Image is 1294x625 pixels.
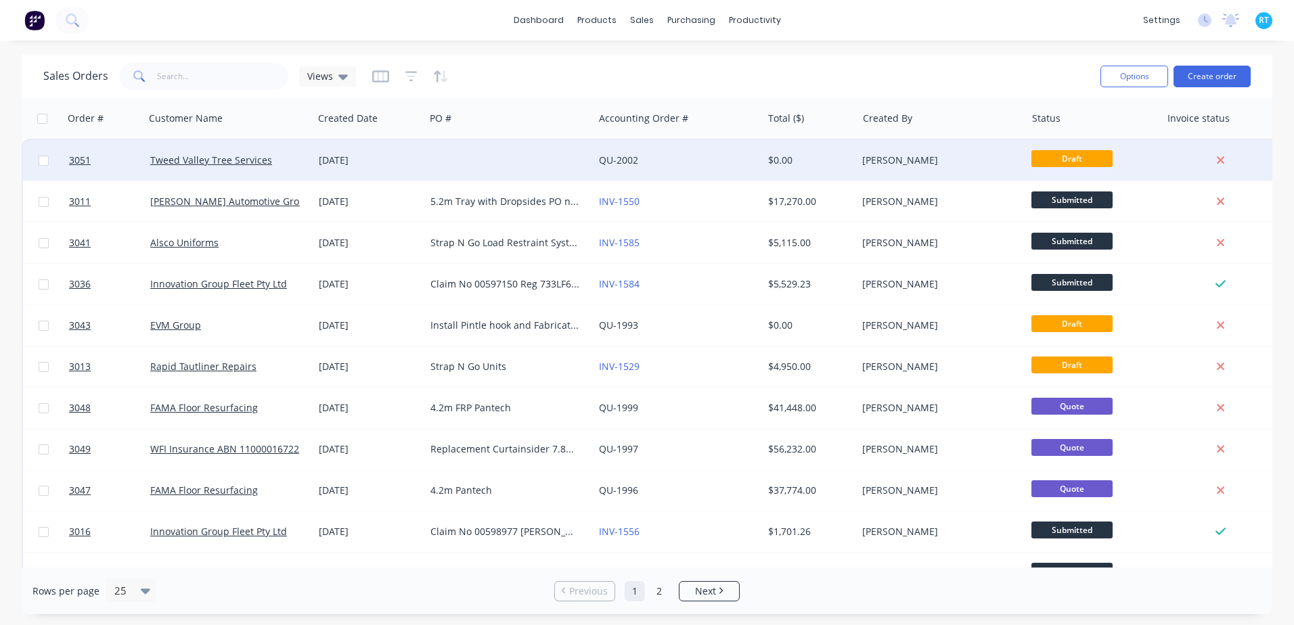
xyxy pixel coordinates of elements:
[150,484,258,496] a: FAMA Floor Resurfacing
[69,264,150,304] a: 3036
[599,154,638,166] a: QU-2002
[319,154,420,167] div: [DATE]
[150,566,287,579] a: Innovation Group Fleet Pty Ltd
[68,112,104,125] div: Order #
[430,525,581,538] div: Claim No 00598977 [PERSON_NAME] DN85QS Name is [PERSON_NAME] Policy no 322240798 GFTBooking no 59...
[1032,112,1061,125] div: Status
[430,236,581,250] div: Strap N Go Load Restraint System for 24 plt Drop Deck Trailer with full Mezz Decks
[69,140,150,181] a: 3051
[43,70,108,83] h1: Sales Orders
[1031,563,1113,580] span: Submitted
[319,566,420,580] div: [DATE]
[507,10,571,30] a: dashboard
[599,112,688,125] div: Accounting Order #
[69,511,150,552] a: 3016
[430,442,581,456] div: Replacement Curtainsider 7.8m WFI Insurance
[863,112,912,125] div: Created By
[1136,10,1187,30] div: settings
[862,236,1012,250] div: [PERSON_NAME]
[679,584,739,598] a: Next page
[862,401,1012,415] div: [PERSON_NAME]
[862,360,1012,373] div: [PERSON_NAME]
[862,525,1012,538] div: [PERSON_NAME]
[1031,480,1113,497] span: Quote
[768,360,847,373] div: $4,950.00
[150,319,201,331] a: EVM Group
[69,442,91,456] span: 3049
[768,277,847,291] div: $5,529.23
[862,566,1012,580] div: [PERSON_NAME]
[150,360,256,373] a: Rapid Tautliner Repairs
[430,277,581,291] div: Claim No 00597150 Reg 733LF6 Pol no 322240798 GFT Booking no 597150002 Authority 597150002/EST/630RA
[569,584,608,598] span: Previous
[69,305,150,346] a: 3043
[319,236,420,250] div: [DATE]
[150,277,287,290] a: Innovation Group Fleet Pty Ltd
[69,388,150,428] a: 3048
[599,195,640,208] a: INV-1550
[150,442,299,455] a: WFI Insurance ABN 11000016722
[661,10,722,30] div: purchasing
[1031,356,1113,373] span: Draft
[862,484,1012,497] div: [PERSON_NAME]
[599,360,640,373] a: INV-1529
[862,195,1012,208] div: [PERSON_NAME]
[571,10,623,30] div: products
[150,525,287,538] a: Innovation Group Fleet Pty Ltd
[695,584,716,598] span: Next
[69,360,91,373] span: 3013
[319,484,420,497] div: [DATE]
[69,277,91,291] span: 3036
[555,584,615,598] a: Previous page
[319,442,420,456] div: [DATE]
[1031,274,1113,291] span: Submitted
[862,319,1012,332] div: [PERSON_NAME]
[69,236,91,250] span: 3041
[862,442,1012,456] div: [PERSON_NAME]
[768,112,804,125] div: Total ($)
[599,525,640,538] a: INV-1556
[149,112,223,125] div: Customer Name
[768,566,847,580] div: $6,128.51
[318,112,378,125] div: Created Date
[32,584,99,598] span: Rows per page
[319,277,420,291] div: [DATE]
[69,429,150,469] a: 3049
[150,401,258,414] a: FAMA Floor Resurfacing
[1031,233,1113,250] span: Submitted
[69,553,150,593] a: 3017
[599,236,640,249] a: INV-1585
[1031,191,1113,208] span: Submitted
[768,484,847,497] div: $37,774.00
[69,401,91,415] span: 3048
[768,236,847,250] div: $5,115.00
[150,195,344,208] a: [PERSON_NAME] Automotive Group Pty Ltd
[722,10,788,30] div: productivity
[768,401,847,415] div: $41,448.00
[150,236,219,249] a: Alsco Uniforms
[430,484,581,497] div: 4.2m Pantech
[862,277,1012,291] div: [PERSON_NAME]
[430,401,581,415] div: 4.2m FRP Pantech
[1167,112,1230,125] div: Invoice status
[599,319,638,331] a: QU-1993
[319,195,420,208] div: [DATE]
[319,360,420,373] div: [DATE]
[1100,66,1168,87] button: Options
[69,154,91,167] span: 3051
[430,319,581,332] div: Install Pintle hook and Fabrication on sides
[1031,522,1113,538] span: Submitted
[319,401,420,415] div: [DATE]
[1174,66,1251,87] button: Create order
[599,277,640,290] a: INV-1584
[768,525,847,538] div: $1,701.26
[24,10,45,30] img: Factory
[623,10,661,30] div: sales
[768,319,847,332] div: $0.00
[625,581,645,601] a: Page 1 is your current page
[1031,398,1113,415] span: Quote
[430,360,581,373] div: Strap N Go Units
[69,525,91,538] span: 3016
[862,154,1012,167] div: [PERSON_NAME]
[599,484,638,496] a: QU-1996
